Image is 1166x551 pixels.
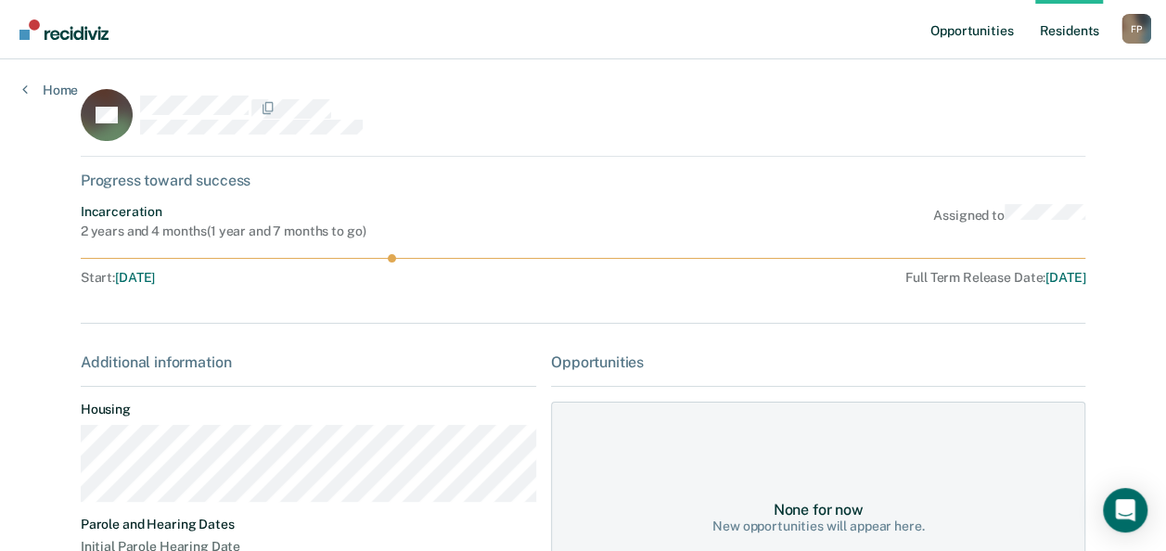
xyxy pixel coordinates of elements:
[1121,14,1151,44] button: Profile dropdown button
[933,204,1085,239] div: Assigned to
[1045,270,1085,285] span: [DATE]
[19,19,109,40] img: Recidiviz
[115,270,155,285] span: [DATE]
[81,270,527,286] div: Start :
[712,519,924,534] div: New opportunities will appear here.
[81,172,1085,189] div: Progress toward success
[22,82,78,98] a: Home
[81,224,365,239] div: 2 years and 4 months ( 1 year and 7 months to go )
[774,501,864,519] div: None for now
[1103,488,1147,532] div: Open Intercom Messenger
[81,517,536,532] dt: Parole and Hearing Dates
[534,270,1085,286] div: Full Term Release Date :
[1121,14,1151,44] div: F P
[551,353,1085,371] div: Opportunities
[81,402,536,417] dt: Housing
[81,204,365,220] div: Incarceration
[81,353,536,371] div: Additional information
